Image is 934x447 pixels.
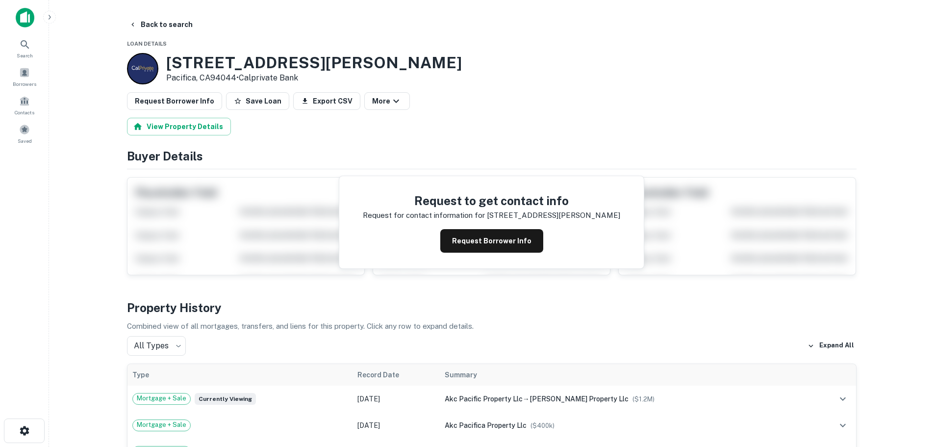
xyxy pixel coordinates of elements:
span: Saved [18,137,32,145]
span: ($ 400k ) [530,422,555,429]
button: View Property Details [127,118,231,135]
th: Summary [440,364,811,386]
h4: Request to get contact info [363,192,620,210]
h4: Buyer Details [127,147,857,165]
span: Contacts [15,108,34,116]
a: Saved [3,120,46,147]
button: Expand All [805,339,857,353]
span: Currently viewing [195,393,256,405]
button: Save Loan [226,92,289,110]
span: Mortgage + Sale [133,420,190,430]
button: Request Borrower Info [440,229,543,253]
button: Request Borrower Info [127,92,222,110]
button: Back to search [125,16,197,33]
div: → [445,394,806,404]
span: Search [17,52,33,59]
a: Calprivate Bank [239,73,298,82]
div: All Types [127,336,186,356]
a: Contacts [3,92,46,118]
td: [DATE] [353,386,440,412]
button: expand row [834,391,851,407]
p: [STREET_ADDRESS][PERSON_NAME] [487,210,620,221]
a: Borrowers [3,63,46,90]
p: Combined view of all mortgages, transfers, and liens for this property. Click any row to expand d... [127,320,857,332]
p: Request for contact information for [363,210,485,221]
span: akc pacifica property llc [445,421,527,429]
th: Type [127,364,353,386]
span: ($ 1.2M ) [632,395,655,403]
a: Search [3,35,46,61]
span: [PERSON_NAME] property llc [530,395,629,403]
button: expand row [834,417,851,434]
span: Loan Details [127,41,167,47]
iframe: Chat Widget [885,368,934,416]
span: Mortgage + Sale [133,394,190,403]
h3: [STREET_ADDRESS][PERSON_NAME] [166,53,462,72]
button: More [364,92,410,110]
button: Export CSV [293,92,360,110]
span: Borrowers [13,80,36,88]
td: [DATE] [353,412,440,439]
th: Record Date [353,364,440,386]
span: akc pacific property llc [445,395,523,403]
p: Pacifica, CA94044 • [166,72,462,84]
h4: Property History [127,299,857,316]
img: capitalize-icon.png [16,8,34,27]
